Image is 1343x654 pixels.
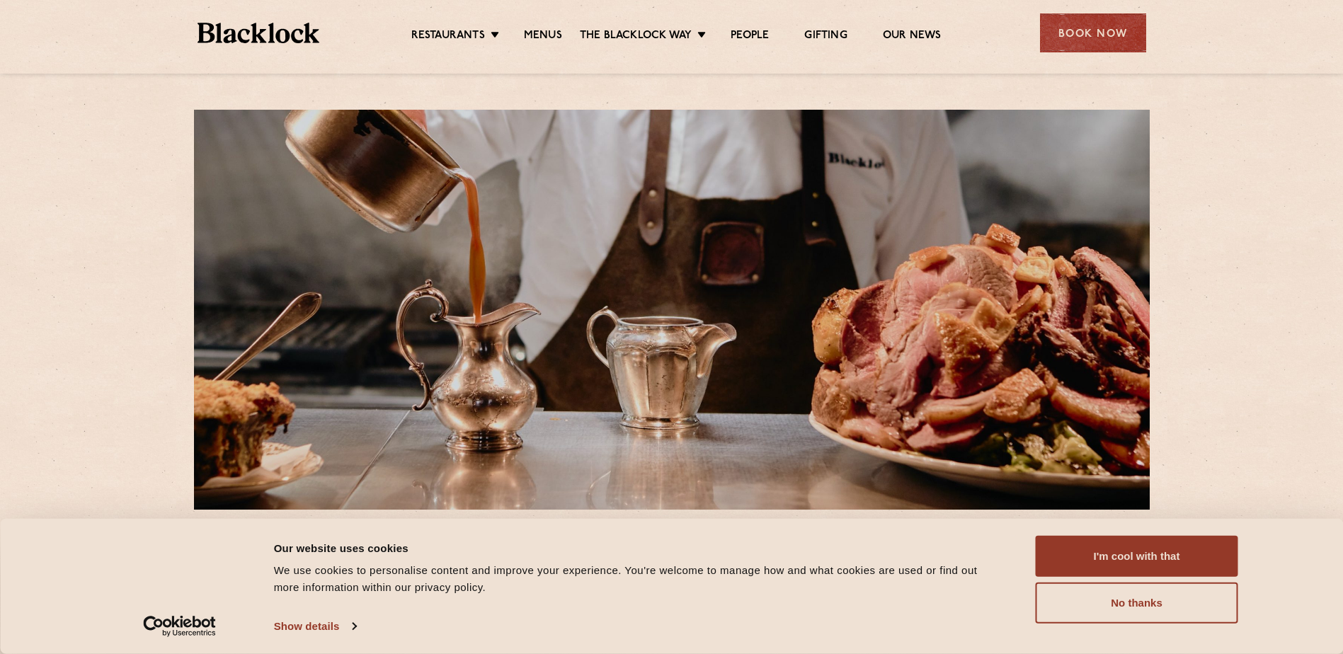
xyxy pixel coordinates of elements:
[118,616,241,637] a: Usercentrics Cookiebot - opens in a new window
[411,29,485,45] a: Restaurants
[1036,536,1238,577] button: I'm cool with that
[274,562,1004,596] div: We use cookies to personalise content and improve your experience. You're welcome to manage how a...
[731,29,769,45] a: People
[198,23,320,43] img: BL_Textured_Logo-footer-cropped.svg
[883,29,942,45] a: Our News
[524,29,562,45] a: Menus
[274,616,356,637] a: Show details
[1040,13,1146,52] div: Book Now
[1036,583,1238,624] button: No thanks
[580,29,692,45] a: The Blacklock Way
[804,29,847,45] a: Gifting
[274,539,1004,556] div: Our website uses cookies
